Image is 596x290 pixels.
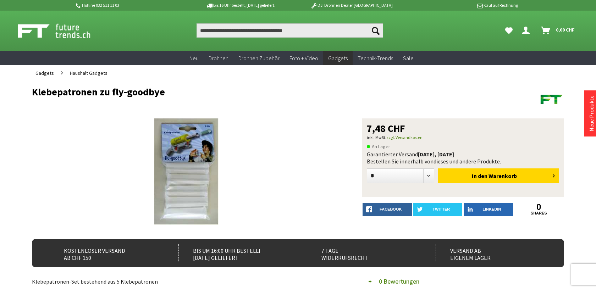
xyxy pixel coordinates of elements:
div: Versand ab eigenem Lager [436,244,549,262]
img: Klebepatronen zu fly-goodbye [154,118,219,225]
a: shares [514,211,564,216]
a: Warenkorb [538,23,578,38]
a: Gadgets [32,65,57,81]
a: Neu [184,51,204,66]
button: In den Warenkorb [438,168,559,183]
a: twitter [413,203,463,216]
div: Kostenloser Versand ab CHF 150 [50,244,163,262]
a: Gadgets [323,51,353,66]
div: Bis um 16:00 Uhr bestellt [DATE] geliefert [178,244,292,262]
img: Shop Futuretrends - zur Startseite wechseln [18,22,106,40]
a: Foto + Video [285,51,323,66]
div: Garantierter Versand Bestellen Sie innerhalb von dieses und andere Produkte. [367,151,559,165]
a: zzgl. Versandkosten [386,135,423,140]
div: 7 Tage Widerrufsrecht [307,244,420,262]
p: Hotline 032 511 11 03 [74,1,185,10]
span: facebook [380,207,402,211]
p: Bis 16 Uhr bestellt, [DATE] geliefert. [185,1,296,10]
span: Drohnen Zubehör [238,55,280,62]
span: twitter [432,207,450,211]
span: Haushalt Gadgets [70,70,107,76]
span: Technik-Trends [358,55,393,62]
a: Technik-Trends [353,51,398,66]
a: facebook [363,203,412,216]
a: Neue Produkte [588,95,595,132]
p: DJI Drohnen Dealer [GEOGRAPHIC_DATA] [296,1,407,10]
input: Produkt, Marke, Kategorie, EAN, Artikelnummer… [197,23,383,38]
a: Drohnen [204,51,233,66]
b: [DATE], [DATE] [418,151,454,158]
a: Sale [398,51,419,66]
span: Gadgets [35,70,54,76]
span: LinkedIn [482,207,501,211]
span: An Lager [367,142,390,151]
span: Neu [189,55,199,62]
p: Kauf auf Rechnung [407,1,518,10]
span: Sale [403,55,414,62]
span: In den [472,172,487,179]
a: Meine Favoriten [502,23,516,38]
a: Haushalt Gadgets [66,65,111,81]
span: Foto + Video [289,55,318,62]
span: Drohnen [209,55,228,62]
span: 7,48 CHF [367,123,405,133]
p: Klebepatronen-Set bestehend aus 5 Klebepatronen [32,277,341,286]
img: Futuretrends [539,87,564,111]
span: Warenkorb [489,172,517,179]
span: Gadgets [328,55,348,62]
a: Dein Konto [519,23,535,38]
a: Drohnen Zubehör [233,51,285,66]
p: inkl. MwSt. [367,133,559,142]
span: 0,00 CHF [556,24,575,35]
button: Suchen [368,23,383,38]
h1: Klebepatronen zu fly-goodbye [32,87,458,97]
a: 0 [514,203,564,211]
a: LinkedIn [464,203,513,216]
